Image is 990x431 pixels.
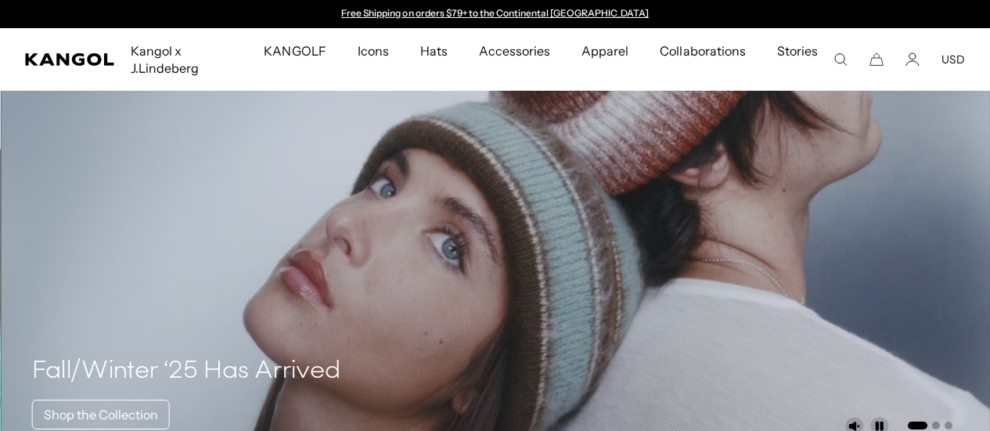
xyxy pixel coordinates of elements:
button: Go to slide 3 [945,422,952,429]
span: Accessories [479,28,550,74]
a: Kangol [25,53,115,66]
a: Stories [761,28,833,91]
button: Go to slide 2 [932,422,940,429]
span: KANGOLF [264,28,326,74]
a: Icons [342,28,405,74]
a: Kangol x J.Lindeberg [115,28,248,91]
div: Announcement [334,8,657,20]
h4: Fall/Winter ‘25 Has Arrived [32,356,341,387]
a: Free Shipping on orders $79+ to the Continental [GEOGRAPHIC_DATA] [341,7,649,19]
a: Shop the Collection [32,400,170,429]
span: Icons [358,28,389,74]
button: USD [941,52,965,66]
span: Stories [777,28,818,91]
button: Cart [869,52,884,66]
button: Go to slide 1 [908,422,927,429]
summary: Search here [833,52,848,66]
ul: Select a slide to show [906,418,952,431]
div: 1 of 2 [334,8,657,20]
span: Apparel [581,28,628,74]
a: Collaborations [644,28,761,74]
a: KANGOLF [248,28,341,74]
span: Collaborations [660,28,745,74]
a: Hats [405,28,463,74]
span: Hats [420,28,448,74]
a: Apparel [566,28,644,74]
span: Kangol x J.Lindeberg [131,28,232,91]
a: Accessories [463,28,566,74]
a: Account [905,52,920,66]
slideshow-component: Announcement bar [334,8,657,20]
